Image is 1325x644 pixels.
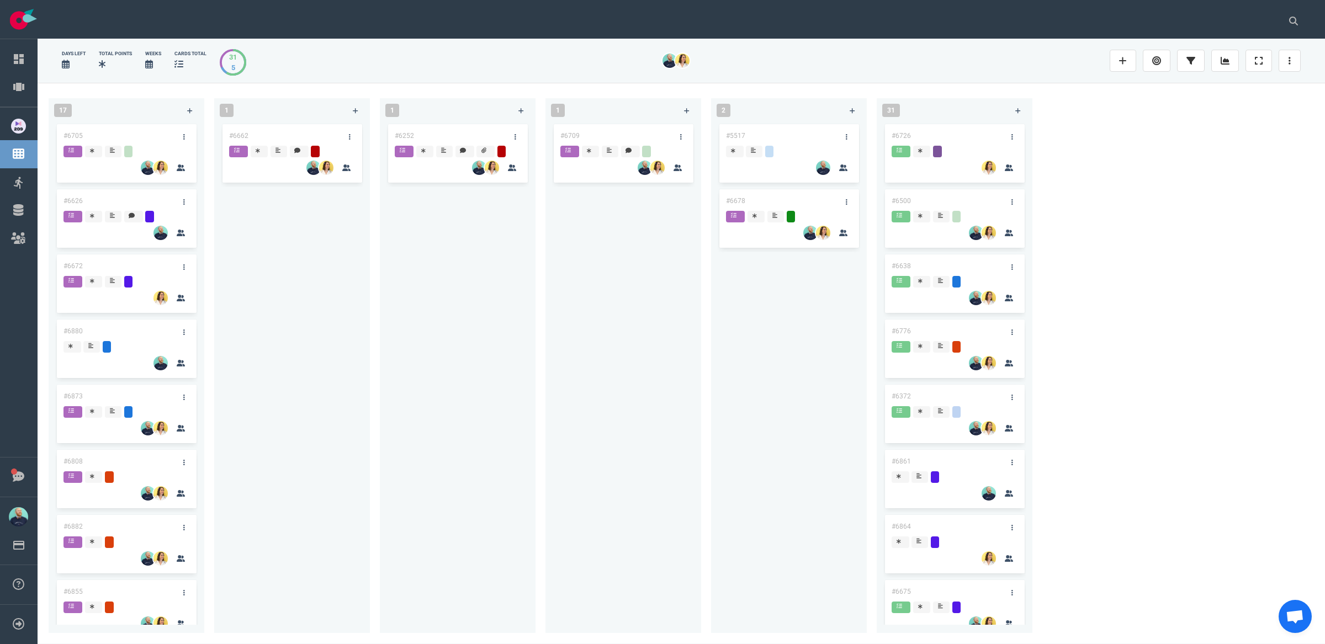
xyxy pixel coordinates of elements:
[306,161,321,175] img: 26
[662,54,677,68] img: 26
[982,486,996,501] img: 26
[141,421,155,435] img: 26
[141,161,155,175] img: 26
[153,291,168,305] img: 26
[969,421,983,435] img: 26
[63,262,83,270] a: #6672
[982,551,996,566] img: 26
[63,132,83,140] a: #6705
[153,356,168,370] img: 26
[969,616,983,631] img: 26
[153,161,168,175] img: 26
[153,226,168,240] img: 26
[395,132,414,140] a: #6252
[816,226,830,240] img: 26
[99,50,132,57] div: Total Points
[803,226,818,240] img: 26
[551,104,565,117] span: 1
[153,616,168,631] img: 26
[153,551,168,566] img: 26
[892,392,911,400] a: #6372
[1279,600,1312,633] div: Ouvrir le chat
[982,161,996,175] img: 26
[969,291,983,305] img: 26
[892,327,911,335] a: #6776
[54,104,72,117] span: 17
[229,52,237,62] div: 31
[63,392,83,400] a: #6873
[892,457,911,465] a: #6861
[385,104,399,117] span: 1
[982,616,996,631] img: 26
[63,197,83,205] a: #6626
[982,356,996,370] img: 26
[62,50,86,57] div: days left
[969,226,983,240] img: 26
[63,523,83,530] a: #6882
[892,132,911,140] a: #6726
[485,161,499,175] img: 26
[63,327,83,335] a: #6880
[141,551,155,566] img: 26
[638,161,652,175] img: 26
[141,486,155,501] img: 26
[472,161,486,175] img: 26
[650,161,665,175] img: 26
[63,588,83,595] a: #6855
[63,457,83,465] a: #6808
[816,161,830,175] img: 26
[153,421,168,435] img: 26
[726,197,745,205] a: #6678
[882,104,900,117] span: 31
[229,62,237,73] div: 5
[174,50,206,57] div: cards total
[892,262,911,270] a: #6638
[726,132,745,140] a: #5517
[153,486,168,501] img: 26
[220,104,234,117] span: 1
[892,588,911,595] a: #6675
[892,197,911,205] a: #6500
[892,523,911,530] a: #6864
[982,226,996,240] img: 26
[969,356,983,370] img: 26
[982,421,996,435] img: 26
[229,132,248,140] a: #6662
[319,161,333,175] img: 26
[675,54,690,68] img: 26
[560,132,580,140] a: #6709
[717,104,730,117] span: 2
[982,291,996,305] img: 26
[141,616,155,631] img: 26
[145,50,161,57] div: Weeks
